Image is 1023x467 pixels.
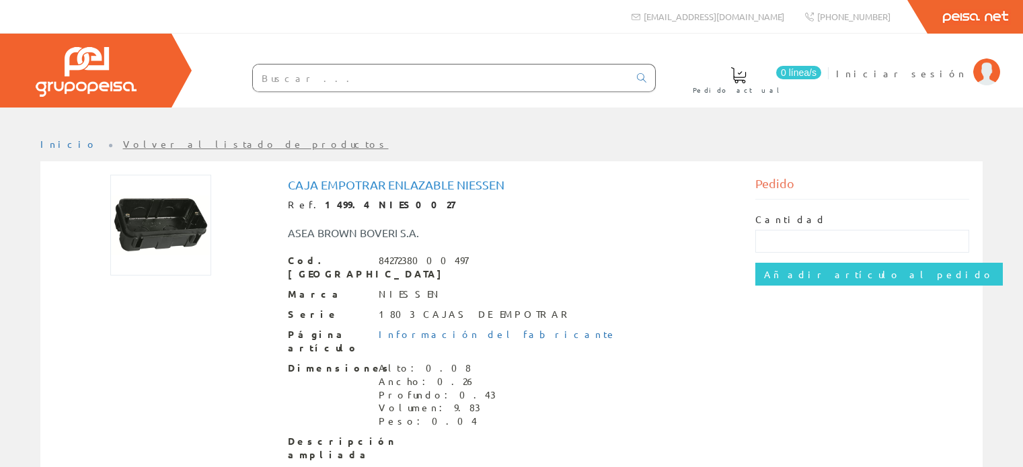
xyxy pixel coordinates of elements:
div: Volumen: 9.83 [379,401,496,415]
h1: Caja Empotrar Enlazable Niessen [288,178,736,192]
div: Profundo: 0.43 [379,388,496,402]
input: Añadir artículo al pedido [755,263,1003,286]
img: Foto artículo Caja Empotrar Enlazable Niessen (150x150) [110,175,211,275]
span: Pedido actual [693,83,784,97]
div: Pedido [755,175,969,200]
span: 0 línea/s [776,66,821,79]
div: Alto: 0.08 [379,362,496,375]
span: Marca [288,288,369,301]
a: Iniciar sesión [836,56,1000,69]
span: [PHONE_NUMBER] [817,11,891,22]
a: Volver al listado de productos [123,138,389,150]
div: NIESSEN [379,288,442,301]
img: Grupo Peisa [36,47,137,97]
label: Cantidad [755,213,827,226]
span: [EMAIL_ADDRESS][DOMAIN_NAME] [644,11,784,22]
span: Dimensiones [288,362,369,375]
strong: 1499.4 NIES0027 [325,198,455,210]
div: ASEA BROWN BOVERI S.A. [278,225,551,241]
a: Información del fabricante [379,328,617,340]
div: Ref. [288,198,736,212]
span: Página artículo [288,328,369,355]
div: 1803 CAJAS DE EMPOTRAR [379,308,572,321]
span: Iniciar sesión [836,67,967,80]
a: Inicio [40,138,98,150]
div: Ancho: 0.26 [379,375,496,388]
span: Serie [288,308,369,321]
div: Peso: 0.04 [379,415,496,428]
span: Descripción ampliada [288,435,369,462]
div: 8427238000497 [379,254,468,267]
span: Cod. [GEOGRAPHIC_DATA] [288,254,369,281]
input: Buscar ... [253,65,629,91]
